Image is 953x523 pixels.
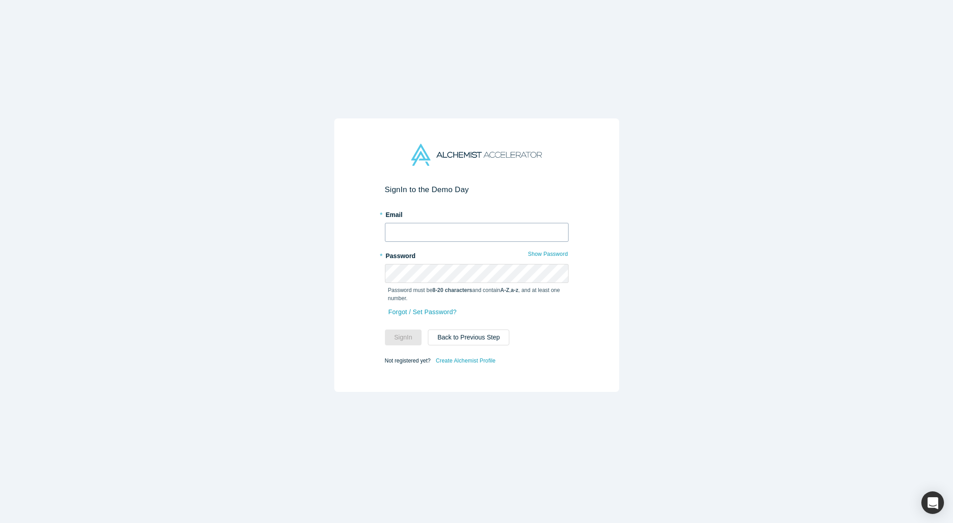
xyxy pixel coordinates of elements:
[385,358,431,364] span: Not registered yet?
[435,355,496,367] a: Create Alchemist Profile
[511,287,518,293] strong: a-z
[388,286,565,302] p: Password must be and contain , , and at least one number.
[385,330,422,345] button: SignIn
[385,248,569,261] label: Password
[432,287,472,293] strong: 8-20 characters
[388,304,457,320] a: Forgot / Set Password?
[527,248,568,260] button: Show Password
[500,287,509,293] strong: A-Z
[385,185,569,194] h2: Sign In to the Demo Day
[411,144,541,166] img: Alchemist Accelerator Logo
[385,207,569,220] label: Email
[428,330,509,345] button: Back to Previous Step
